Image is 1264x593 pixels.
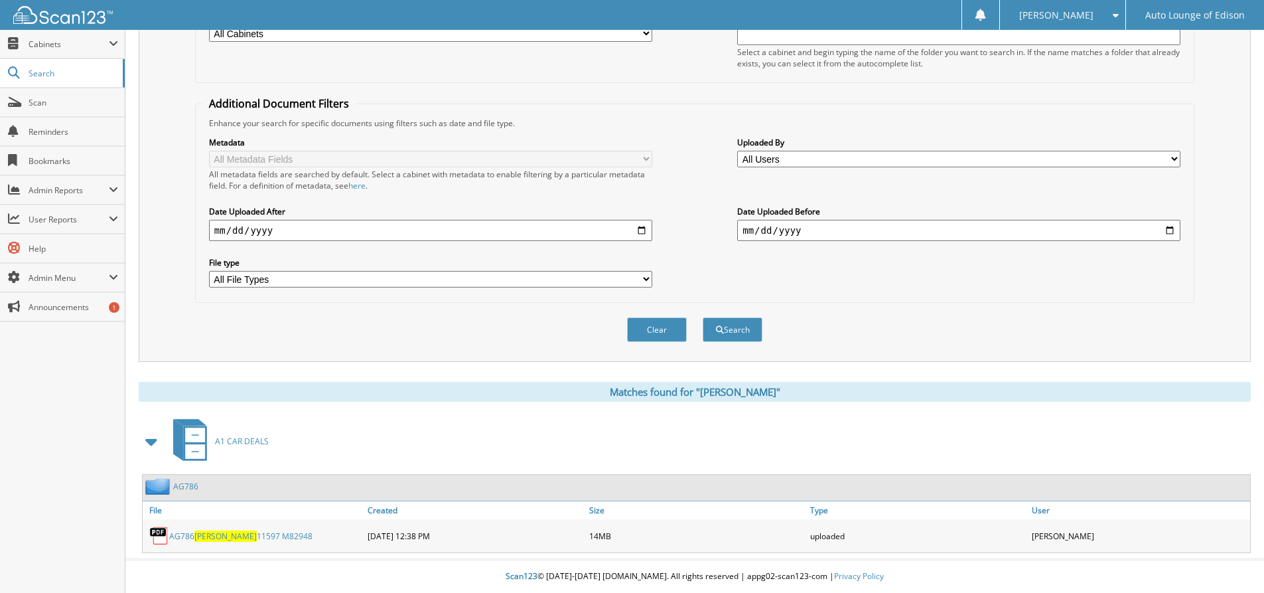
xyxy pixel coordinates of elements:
[209,220,652,241] input: start
[737,137,1180,148] label: Uploaded By
[29,126,118,137] span: Reminders
[29,243,118,254] span: Help
[29,272,109,284] span: Admin Menu
[807,523,1028,549] div: uploaded
[169,531,313,542] a: AG786[PERSON_NAME]11597 M82948
[209,169,652,191] div: All metadata fields are searched by default. Select a cabinet with metadata to enable filtering b...
[209,137,652,148] label: Metadata
[506,570,537,582] span: Scan123
[29,185,109,196] span: Admin Reports
[1028,501,1250,519] a: User
[202,96,356,111] legend: Additional Document Filters
[807,501,1028,519] a: Type
[209,206,652,217] label: Date Uploaded After
[1028,523,1250,549] div: [PERSON_NAME]
[13,6,113,24] img: scan123-logo-white.svg
[737,220,1180,241] input: end
[348,180,366,191] a: here
[145,478,173,495] img: folder2.png
[143,501,364,519] a: File
[165,415,269,467] a: A1 CAR DEALS
[215,436,269,447] span: A1 CAR DEALS
[202,118,1187,129] div: Enhance your search for specific documents using filters such as date and file type.
[209,257,652,268] label: File type
[173,481,198,492] a: AG786
[703,317,762,342] button: Search
[29,214,109,225] span: User Reports
[29,68,116,79] span: Search
[627,317,687,342] button: Clear
[364,523,586,549] div: [DATE] 12:38 PM
[139,382,1251,402] div: Matches found for "[PERSON_NAME]"
[109,302,119,313] div: 1
[125,560,1264,593] div: © [DATE]-[DATE] [DOMAIN_NAME]. All rights reserved | appg02-scan123-com |
[149,526,169,546] img: PDF.png
[586,523,808,549] div: 14MB
[29,155,118,167] span: Bookmarks
[586,501,808,519] a: Size
[737,46,1180,69] div: Select a cabinet and begin typing the name of the folder you want to search in. If the name match...
[364,501,586,519] a: Created
[1019,11,1093,19] span: [PERSON_NAME]
[1145,11,1245,19] span: Auto Lounge of Edison
[737,206,1180,217] label: Date Uploaded Before
[834,570,884,582] a: Privacy Policy
[194,531,257,542] span: [PERSON_NAME]
[1198,529,1264,593] iframe: Chat Widget
[29,301,118,313] span: Announcements
[29,39,109,50] span: Cabinets
[29,97,118,108] span: Scan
